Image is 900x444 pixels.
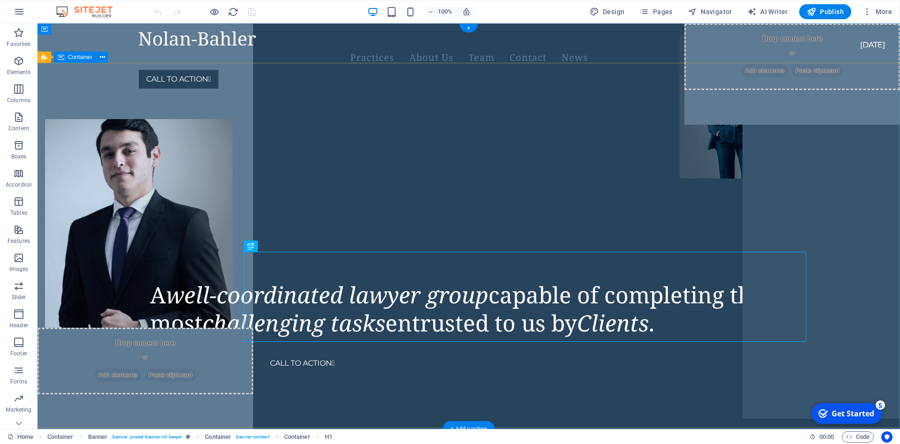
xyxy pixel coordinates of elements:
[6,181,32,188] p: Accordion
[859,4,896,19] button: More
[12,293,26,301] p: Slider
[111,431,182,443] span: . banner .preset-banner-v3-lawyer
[8,125,29,132] p: Content
[228,7,239,17] i: Reload page
[284,431,310,443] span: Click to select. Double-click to edit
[10,350,27,357] p: Footer
[846,431,870,443] span: Code
[54,6,124,17] img: Editor Logo
[235,431,269,443] span: . banner-content
[227,6,239,17] button: reload
[205,431,231,443] span: Click to select. Double-click to edit
[7,40,30,48] p: Favorites
[862,7,892,16] span: More
[47,431,74,443] span: Click to select. Double-click to edit
[881,431,892,443] button: Usercentrics
[747,7,788,16] span: AI Writer
[11,153,27,160] p: Boxes
[7,237,30,245] p: Features
[743,4,792,19] button: AI Writer
[7,68,31,76] p: Elements
[47,431,332,443] nav: breadcrumb
[590,7,625,16] span: Design
[807,7,844,16] span: Publish
[88,431,108,443] span: Click to select. Double-click to edit
[107,345,159,358] span: Paste clipboard
[688,7,732,16] span: Navigator
[57,345,104,358] span: Add elements
[9,265,29,273] p: Images
[819,431,834,443] span: 00 00
[424,6,457,17] button: 100%
[68,54,92,60] span: Container
[636,4,676,19] button: Pages
[586,4,629,19] button: Design
[9,322,28,329] p: Header
[67,1,76,10] div: 5
[462,8,471,16] i: On resize automatically adjust zoom level to fit chosen device.
[684,4,736,19] button: Navigator
[171,51,173,60] i: 
[842,431,874,443] button: Code
[186,434,190,439] i: This element is a customizable preset
[826,433,827,440] span: :
[23,9,66,19] div: Get Started
[7,431,33,443] a: Click to cancel selection. Double-click to open Pages
[6,406,31,414] p: Marketing
[325,431,332,443] span: Click to select. Double-click to edit
[209,6,220,17] button: Click here to leave preview mode and continue editing
[459,24,478,32] div: +
[7,97,30,104] p: Columns
[3,4,74,24] div: Get Started 5 items remaining, 0% complete
[704,41,750,54] span: Add elements
[10,209,27,217] p: Tables
[586,4,629,19] div: Design (Ctrl+Alt+Y)
[799,4,851,19] button: Publish
[443,421,495,437] div: + Add section
[639,7,672,16] span: Pages
[754,41,806,54] span: Paste clipboard
[10,378,27,385] p: Forms
[438,6,453,17] h6: 100%
[810,431,834,443] h6: Session time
